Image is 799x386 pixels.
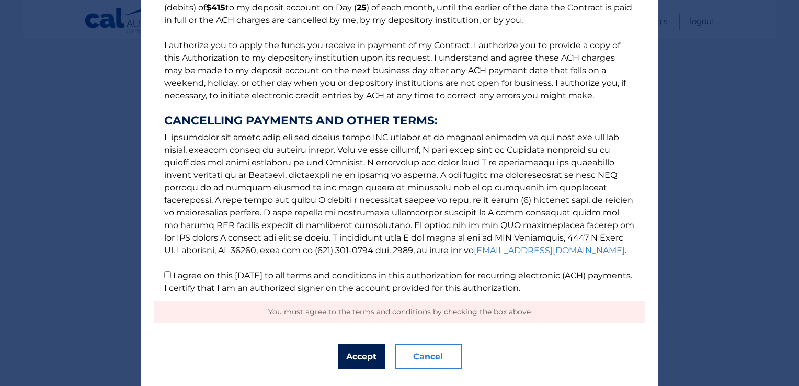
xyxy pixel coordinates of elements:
button: Cancel [395,344,462,369]
b: 25 [357,3,367,13]
strong: CANCELLING PAYMENTS AND OTHER TERMS: [164,115,635,127]
button: Accept [338,344,385,369]
b: $415 [206,3,225,13]
a: [EMAIL_ADDRESS][DOMAIN_NAME] [474,245,625,255]
span: You must agree to the terms and conditions by checking the box above [268,307,531,316]
label: I agree on this [DATE] to all terms and conditions in this authorization for recurring electronic... [164,270,632,293]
